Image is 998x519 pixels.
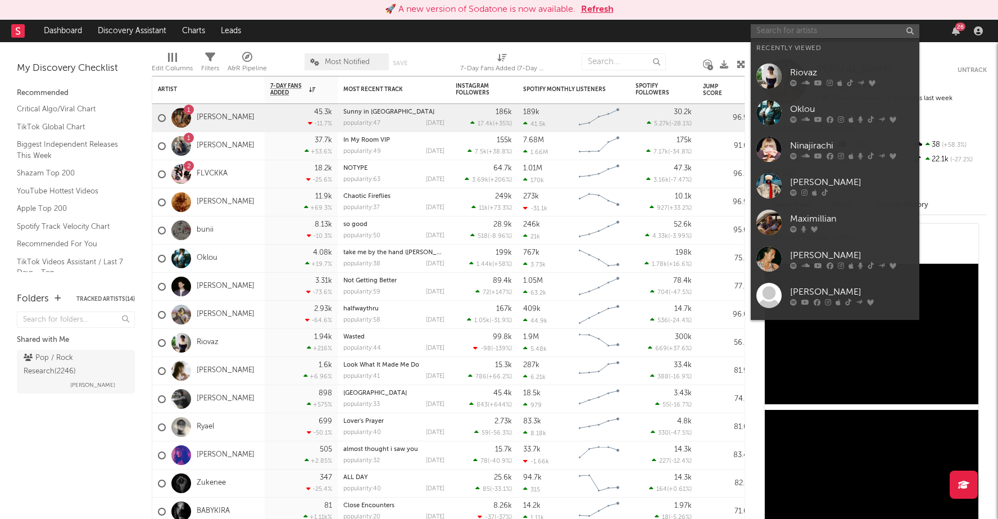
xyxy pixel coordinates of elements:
div: -73.6 % [306,288,332,296]
svg: Chart title [574,413,624,441]
span: 11k [479,205,488,211]
div: halfwaythru [343,306,444,312]
a: Wasted [343,334,365,340]
a: In My Room VIP [343,137,390,143]
a: bunii [197,225,214,235]
a: [PERSON_NAME] [197,450,255,460]
span: 17.4k [478,121,493,127]
div: Not Getting Better [343,278,444,284]
div: 96.9 [703,111,748,125]
div: Look What It Made Me Do [343,362,444,368]
div: Artist [158,86,242,93]
a: Ryael [197,422,214,432]
span: -47.5 % [670,290,690,296]
div: 4.8k [677,418,692,425]
span: +147 % [491,290,510,296]
input: Search for artists [751,24,919,38]
span: 3.69k [472,177,488,183]
div: ( ) [650,288,692,296]
div: Spotify Followers [636,83,675,96]
div: ( ) [469,401,512,408]
span: +73.3 % [489,205,510,211]
div: 81.0 [703,421,748,434]
a: Apple Top 200 [17,202,124,215]
span: [PERSON_NAME] [70,378,115,392]
div: 96.0 [703,308,748,322]
span: +35 % [495,121,510,127]
a: Sunny in [GEOGRAPHIC_DATA] [343,109,434,115]
div: popularity: 33 [343,401,380,408]
a: Chaotic Fireflies [343,193,391,200]
div: 56.2 [703,336,748,350]
div: Edit Columns [152,48,193,80]
span: 7.17k [654,149,668,155]
a: BABYKIRA [197,507,230,516]
div: 7.68M [523,137,544,144]
div: popularity: 38 [343,261,380,267]
button: Save [393,60,407,66]
div: 41.5k [523,120,546,128]
button: Untrack [958,65,987,76]
span: 786 [475,374,487,380]
div: ( ) [645,232,692,240]
span: -7.47 % [670,177,690,183]
a: [PERSON_NAME] [PERSON_NAME] [751,314,919,359]
a: Maximillian [751,204,919,241]
span: -98 [480,346,491,352]
div: 409k [523,305,541,313]
div: [DATE] [426,148,444,155]
div: 300k [675,333,692,341]
div: Folders [17,292,49,306]
span: Most Notified [325,58,370,66]
div: 89.4k [493,277,512,285]
button: Tracked Artists(14) [76,296,135,302]
svg: Chart title [574,132,624,160]
div: popularity: 63 [343,177,380,183]
div: ( ) [646,176,692,183]
span: 3.16k [654,177,669,183]
div: ( ) [650,373,692,380]
span: 59 [482,430,489,436]
div: 767k [523,249,539,256]
div: popularity: 47 [343,120,380,127]
div: 18.2k [315,165,332,172]
div: +216 % [307,345,332,352]
div: 175k [677,137,692,144]
span: 669 [655,346,667,352]
div: [DATE] [426,430,444,436]
div: Instagram Followers [456,83,495,96]
div: Oklou [790,102,914,116]
span: -3.99 % [670,233,690,240]
div: 5.48k [523,345,547,353]
span: 55 [663,402,669,408]
div: Recommended [17,87,135,100]
div: 21k [523,233,540,240]
div: ( ) [474,429,512,436]
svg: Chart title [574,385,624,413]
a: so good [343,222,368,228]
a: [GEOGRAPHIC_DATA] [343,390,407,396]
div: +19.7 % [305,260,332,268]
div: 22.1k [912,152,987,167]
div: +53.6 % [305,148,332,155]
span: -139 % [493,346,510,352]
div: 3.31k [315,277,332,285]
div: 7-Day Fans Added (7-Day Fans Added) [460,48,545,80]
span: 1.44k [477,261,492,268]
a: Dashboard [36,20,90,42]
div: ( ) [469,260,512,268]
div: -64.6 % [305,317,332,324]
span: -28.1 % [671,121,690,127]
a: Spotify Track Velocity Chart [17,220,124,233]
div: 44.9k [523,317,547,324]
a: halfwaythru [343,306,379,312]
span: -16.7 % [671,402,690,408]
a: Ninajirachi [751,131,919,168]
div: ( ) [470,232,512,240]
div: 6.21k [523,373,546,381]
a: TikTok Global Chart [17,121,124,133]
a: Not Getting Better [343,278,397,284]
div: 979 [523,401,542,409]
div: [DATE] [426,177,444,183]
div: [PERSON_NAME] [790,249,914,262]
